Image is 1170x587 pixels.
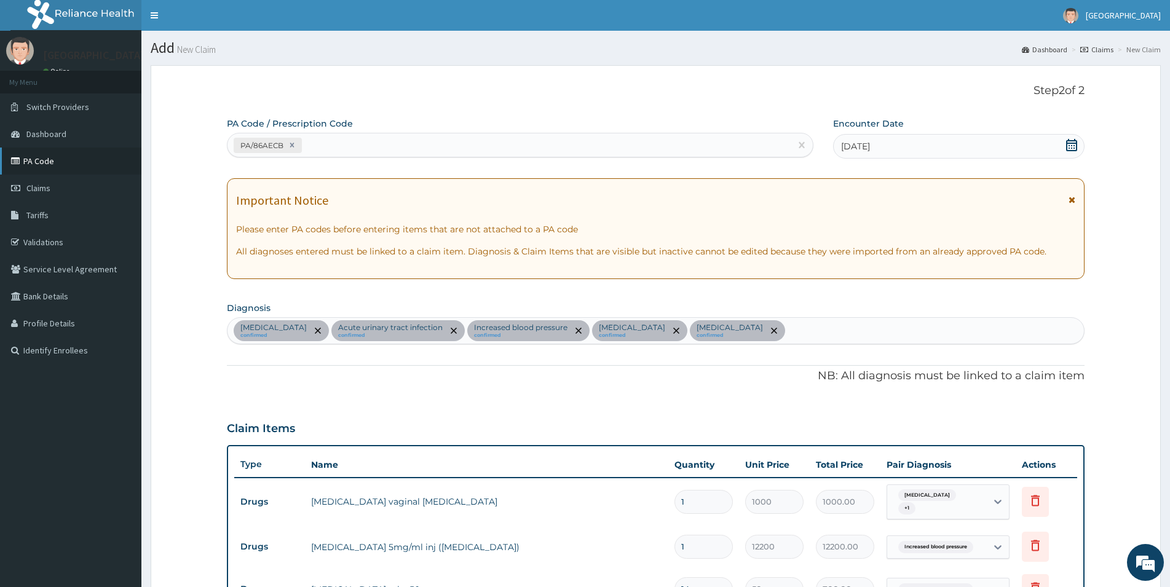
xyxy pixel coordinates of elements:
span: Tariffs [26,210,49,221]
img: d_794563401_company_1708531726252_794563401 [23,61,50,92]
p: [MEDICAL_DATA] [240,323,307,333]
label: Encounter Date [833,117,904,130]
span: + 1 [898,502,915,514]
a: Claims [1080,44,1113,55]
p: Increased blood pressure [474,323,567,333]
span: Dashboard [26,128,66,140]
td: [MEDICAL_DATA] vaginal [MEDICAL_DATA] [305,489,668,514]
div: PA/86AECB [237,138,285,152]
p: [GEOGRAPHIC_DATA] [43,50,144,61]
span: remove selection option [448,325,459,336]
p: NB: All diagnosis must be linked to a claim item [227,368,1085,384]
p: [MEDICAL_DATA] [599,323,665,333]
small: confirmed [599,333,665,339]
small: New Claim [175,45,216,54]
h1: Add [151,40,1161,56]
small: confirmed [474,333,567,339]
th: Total Price [810,452,880,477]
img: User Image [1063,8,1078,23]
h3: Claim Items [227,422,295,436]
span: remove selection option [671,325,682,336]
td: Drugs [234,490,305,513]
td: Drugs [234,535,305,558]
label: Diagnosis [227,302,271,314]
span: remove selection option [573,325,584,336]
div: Minimize live chat window [202,6,231,36]
small: confirmed [240,333,307,339]
th: Quantity [668,452,739,477]
th: Name [305,452,668,477]
th: Unit Price [739,452,810,477]
h1: Important Notice [236,194,328,207]
a: Online [43,67,73,76]
p: Step 2 of 2 [227,84,1085,98]
span: Claims [26,183,50,194]
p: [MEDICAL_DATA] [697,323,763,333]
p: Please enter PA codes before entering items that are not attached to a PA code [236,223,1075,235]
span: Increased blood pressure [898,541,973,553]
th: Type [234,453,305,476]
td: [MEDICAL_DATA] 5mg/ml inj ([MEDICAL_DATA]) [305,535,668,559]
small: confirmed [697,333,763,339]
div: Chat with us now [64,69,207,85]
span: We're online! [71,155,170,279]
span: [DATE] [841,140,870,152]
p: All diagnoses entered must be linked to a claim item. Diagnosis & Claim Items that are visible bu... [236,245,1075,258]
span: [MEDICAL_DATA] [898,489,956,502]
small: confirmed [338,333,443,339]
span: remove selection option [769,325,780,336]
p: Acute urinary tract infection [338,323,443,333]
textarea: Type your message and hit 'Enter' [6,336,234,379]
img: User Image [6,37,34,65]
li: New Claim [1115,44,1161,55]
span: remove selection option [312,325,323,336]
label: PA Code / Prescription Code [227,117,353,130]
span: Switch Providers [26,101,89,112]
th: Actions [1016,452,1077,477]
a: Dashboard [1022,44,1067,55]
span: [GEOGRAPHIC_DATA] [1086,10,1161,21]
th: Pair Diagnosis [880,452,1016,477]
